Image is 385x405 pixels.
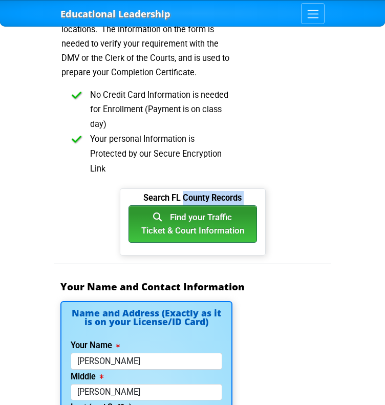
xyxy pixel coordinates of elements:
label: Middle [71,373,103,381]
a: Educational Leadership [60,5,170,22]
input: First Name [71,353,222,370]
li: Your personal Information is Protected by our Secure Encryption Link [77,132,232,176]
input: Middle Name [71,384,222,401]
label: Your Name [71,342,120,350]
b: Search FL County Records [143,193,242,211]
button: Find your TrafficTicket & Court Information [129,205,257,243]
button: Toggle navigation [301,3,325,24]
li: No Credit Card Information is needed for Enrollment (Payment is on class day) [77,88,232,132]
h3: Your Name and Contact Information [60,281,325,293]
h4: Name and Address (Exactly as it is on your License/ID Card) [71,309,222,326]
